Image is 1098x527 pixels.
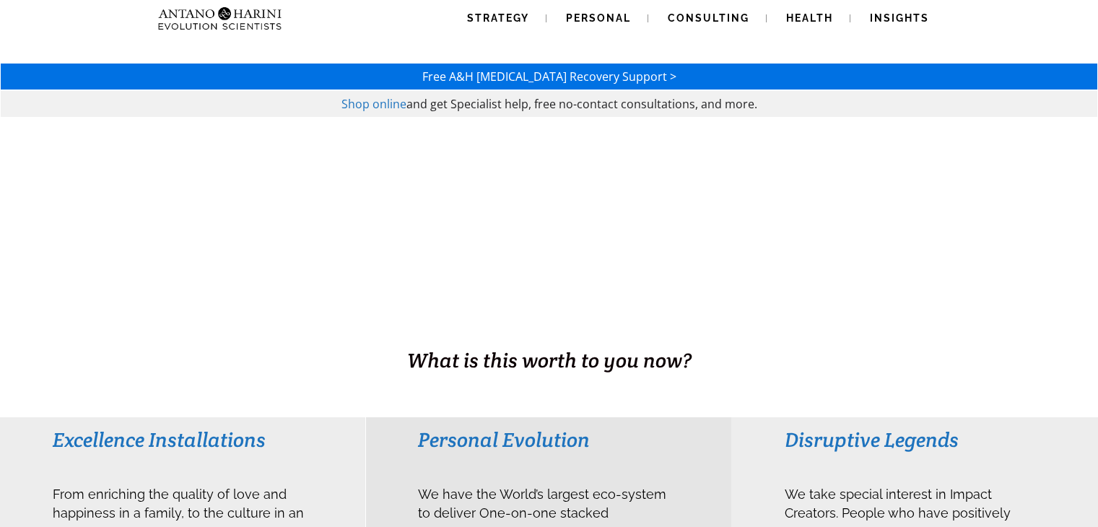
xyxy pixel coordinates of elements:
[407,347,692,373] span: What is this worth to you now?
[786,12,833,24] span: Health
[668,12,749,24] span: Consulting
[467,12,529,24] span: Strategy
[870,12,929,24] span: Insights
[53,427,313,453] h3: Excellence Installations
[422,69,676,84] a: Free A&H [MEDICAL_DATA] Recovery Support >
[1,315,1097,346] h1: BUSINESS. HEALTH. Family. Legacy
[566,12,631,24] span: Personal
[785,427,1045,453] h3: Disruptive Legends
[341,96,406,112] a: Shop online
[406,96,757,112] span: and get Specialist help, free no-contact consultations, and more.
[418,427,679,453] h3: Personal Evolution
